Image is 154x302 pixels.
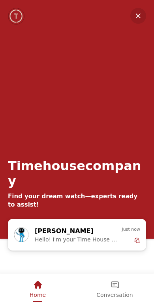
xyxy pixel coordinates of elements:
div: Zoe [14,226,140,243]
div: Chat with us now [8,219,146,251]
span: Just now [122,226,140,233]
span: Conversation [96,292,133,298]
div: Timehousecompany [8,158,146,188]
img: Profile picture of Zoe [14,228,28,242]
span: Hello! I'm your Time House Watches Support Assistant. How can I assist you [DATE]? [35,236,122,243]
div: [PERSON_NAME] [35,226,109,236]
div: Conversation [76,274,153,301]
div: Home [1,274,75,301]
em: Minimize [130,8,146,24]
div: Find your dream watch—experts ready to assist! [8,192,146,209]
img: Company logo [9,8,24,24]
span: Home [30,292,46,298]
